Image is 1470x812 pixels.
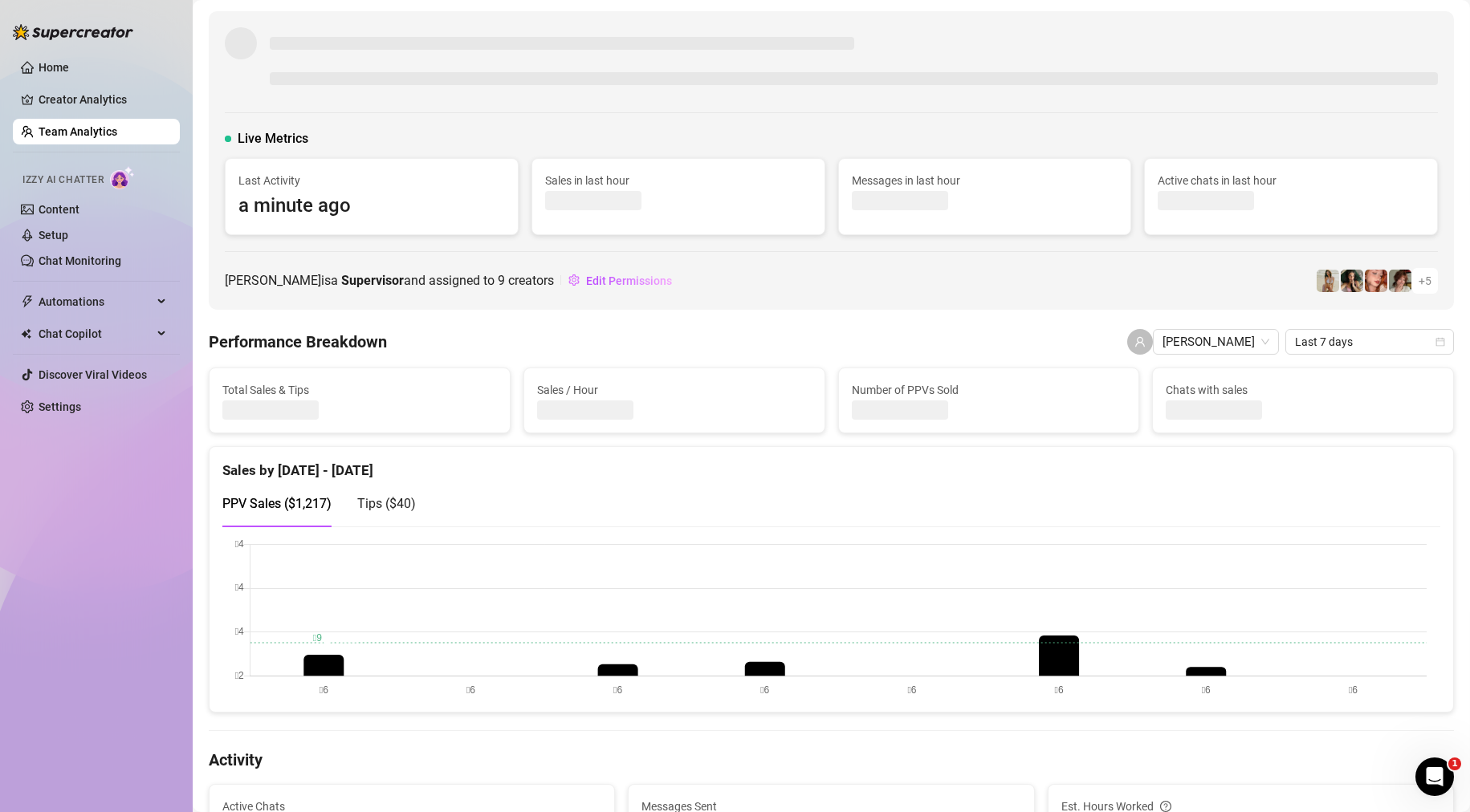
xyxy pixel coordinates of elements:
[110,166,135,189] img: AI Chatter
[238,172,505,189] span: Last Activity
[852,381,1126,399] span: Number of PPVs Sold
[238,129,308,148] span: Live Metrics
[209,749,1454,771] h4: Activity
[568,268,673,294] button: Edit Permissions
[39,203,79,216] a: Content
[537,381,812,399] span: Sales / Hour
[39,254,121,267] a: Chat Monitoring
[209,331,387,353] h4: Performance Breakdown
[222,381,497,399] span: Total Sales & Tips
[13,24,133,40] img: logo-BBDzfeDw.svg
[1163,330,1269,354] span: brandon ty
[1295,330,1444,354] span: Last 7 days
[357,496,416,511] span: Tips ( $40 )
[21,295,34,308] span: thunderbolt
[1158,172,1424,189] span: Active chats in last hour
[498,273,505,288] span: 9
[1365,270,1387,292] img: Northeie
[568,274,580,286] span: setting
[852,172,1118,189] span: Messages in last hour
[22,173,104,188] span: Izzy AI Chatter
[1134,336,1146,347] span: user
[586,274,672,287] span: Edit Permissions
[39,87,167,112] a: Creator Analytics
[1415,757,1454,796] iframe: Intercom live chat
[39,289,153,315] span: Automations
[1317,270,1339,292] img: Zoey
[39,125,117,138] a: Team Analytics
[39,400,81,413] a: Settings
[1448,757,1461,770] span: 1
[1166,381,1440,399] span: Chats with sales
[545,172,812,189] span: Sales in last hour
[1341,270,1363,292] img: Allie
[39,61,69,74] a: Home
[222,496,332,511] span: PPV Sales ( $1,217 )
[341,273,404,288] b: Supervisor
[1435,337,1445,347] span: calendar
[238,191,505,221] span: a minute ago
[225,270,554,290] span: [PERSON_NAME] is a and assigned to creators
[1389,270,1411,292] img: Ruby
[39,368,147,381] a: Discover Viral Videos
[39,321,153,347] span: Chat Copilot
[222,447,1440,481] div: Sales by [DATE] - [DATE]
[21,328,31,339] img: Chat Copilot
[39,229,68,242] a: Setup
[1419,272,1431,290] span: + 5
